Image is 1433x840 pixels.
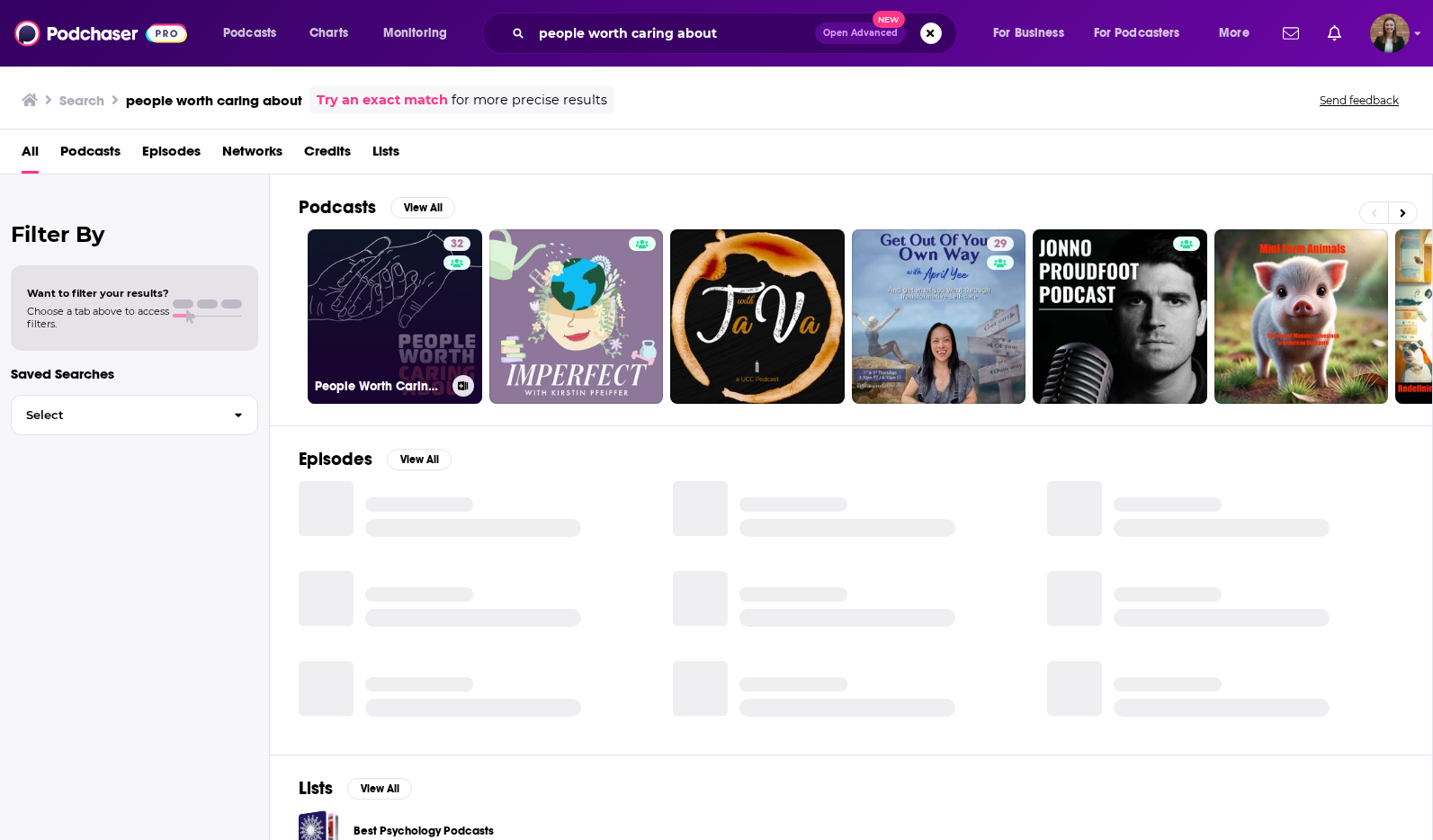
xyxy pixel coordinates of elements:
[532,19,815,48] input: Search podcasts, credits, & more...
[317,90,448,111] a: Try an exact match
[60,137,121,174] a: Podcasts
[873,11,905,28] span: New
[1370,13,1410,53] img: User Profile
[210,19,300,48] button: open menu
[852,229,1026,404] a: 29
[347,778,412,800] button: View All
[12,409,219,421] span: Select
[315,379,445,394] h3: People Worth Caring About
[223,21,276,46] span: Podcasts
[1094,21,1180,46] span: For Podcasters
[1276,18,1306,49] a: Show notifications dropdown
[815,22,906,44] button: Open AdvancedNew
[390,197,455,219] button: View All
[1219,21,1249,46] span: More
[11,221,258,247] h2: Filter By
[452,90,607,111] span: for more precise results
[22,137,39,174] a: All
[987,237,1014,251] a: 29
[499,13,974,54] div: Search podcasts, credits, & more...
[1206,19,1272,48] button: open menu
[304,137,351,174] a: Credits
[59,92,104,109] h3: Search
[309,21,348,46] span: Charts
[27,305,169,330] span: Choose a tab above to access filters.
[372,137,399,174] a: Lists
[299,448,372,470] h2: Episodes
[11,395,258,435] button: Select
[371,19,470,48] button: open menu
[27,287,169,299] span: Want to filter your results?
[299,777,412,800] a: ListsView All
[993,21,1064,46] span: For Business
[308,229,482,404] a: 32People Worth Caring About
[142,137,201,174] a: Episodes
[823,29,898,38] span: Open Advanced
[383,21,447,46] span: Monitoring
[299,196,455,219] a: PodcastsView All
[299,448,452,470] a: EpisodesView All
[222,137,282,174] a: Networks
[14,16,187,50] img: Podchaser - Follow, Share and Rate Podcasts
[1321,18,1348,49] a: Show notifications dropdown
[299,777,333,800] h2: Lists
[1370,13,1410,53] button: Show profile menu
[1082,19,1206,48] button: open menu
[451,236,463,254] span: 32
[994,236,1007,254] span: 29
[387,449,452,470] button: View All
[1370,13,1410,53] span: Logged in as k_burns
[298,19,359,48] a: Charts
[126,92,302,109] h3: people worth caring about
[981,19,1087,48] button: open menu
[299,196,376,219] h2: Podcasts
[11,365,258,382] p: Saved Searches
[443,237,470,251] a: 32
[1314,93,1404,108] button: Send feedback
